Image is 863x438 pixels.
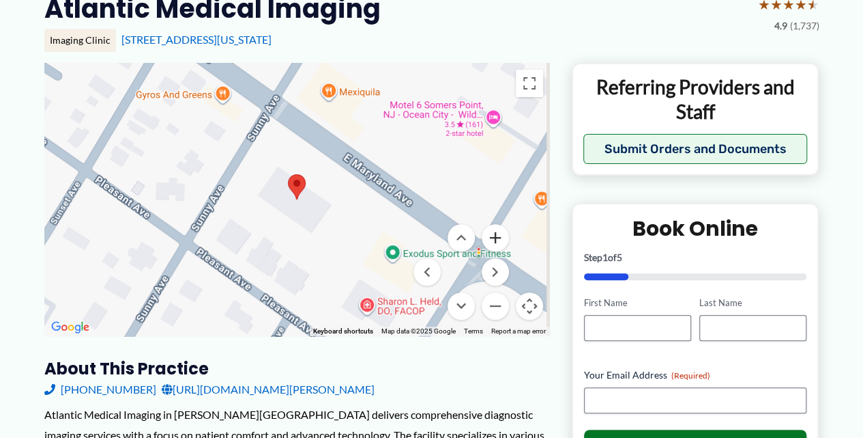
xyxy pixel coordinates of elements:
a: Terms (opens in new tab) [464,327,483,335]
a: [URL][DOMAIN_NAME][PERSON_NAME] [162,379,375,400]
button: Map camera controls [516,292,543,320]
span: 5 [617,251,622,263]
div: Imaging Clinic [44,29,116,52]
button: Move up [448,224,475,251]
button: Zoom in [482,224,509,251]
span: 4.9 [774,17,787,35]
span: (Required) [671,370,710,381]
button: Zoom out [482,292,509,320]
h3: About this practice [44,358,550,379]
span: (1,737) [790,17,819,35]
span: 1 [602,251,608,263]
p: Referring Providers and Staff [583,74,808,124]
a: [STREET_ADDRESS][US_STATE] [121,33,272,46]
button: Move left [413,258,441,286]
span: Map data ©2025 Google [381,327,456,335]
button: Submit Orders and Documents [583,134,808,164]
button: Toggle fullscreen view [516,70,543,97]
button: Move down [448,292,475,320]
a: [PHONE_NUMBER] [44,379,156,400]
p: Step of [584,253,807,262]
label: First Name [584,297,691,310]
button: Keyboard shortcuts [313,327,373,336]
button: Move right [482,258,509,286]
label: Last Name [699,297,806,310]
a: Report a map error [491,327,546,335]
h2: Book Online [584,215,807,242]
label: Your Email Address [584,368,807,382]
a: Open this area in Google Maps (opens a new window) [48,318,93,336]
img: Google [48,318,93,336]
